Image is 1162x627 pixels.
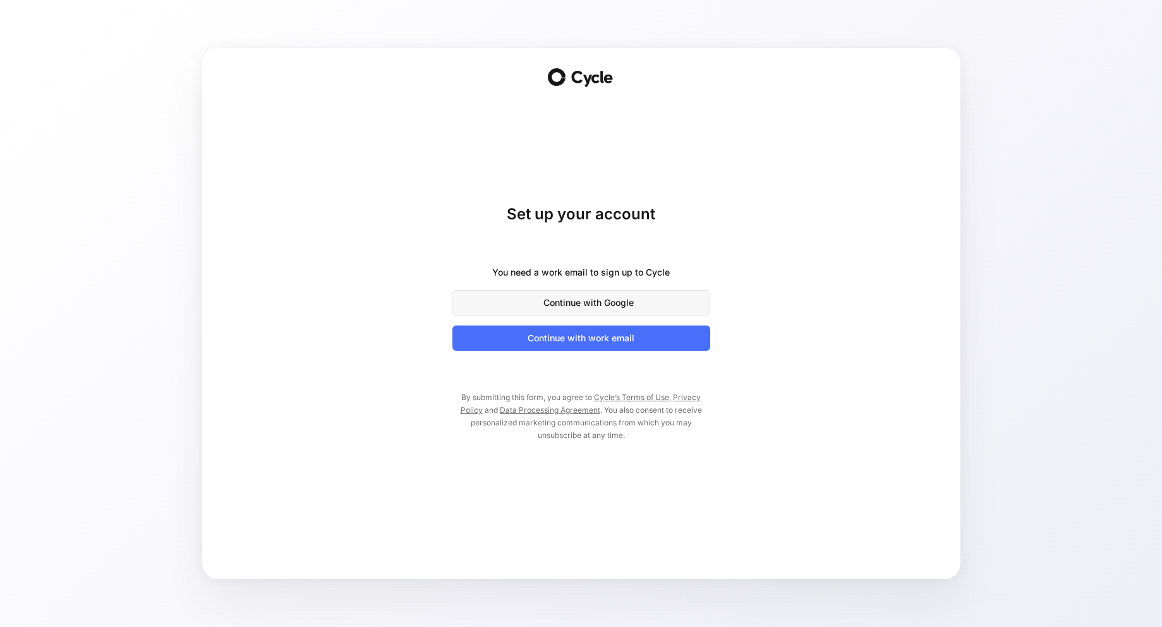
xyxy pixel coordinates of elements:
[500,405,600,415] a: Data Processing Agreement
[468,295,694,310] span: Continue with Google
[452,290,710,315] button: Continue with Google
[468,331,694,346] span: Continue with work email
[452,326,710,351] button: Continue with work email
[452,204,710,224] h1: Set up your account
[492,265,670,280] div: You need a work email to sign up to Cycle
[452,391,710,442] p: By submitting this form, you agree to , and . You also consent to receive personalized marketing ...
[594,393,669,402] a: Cycle’s Terms of Use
